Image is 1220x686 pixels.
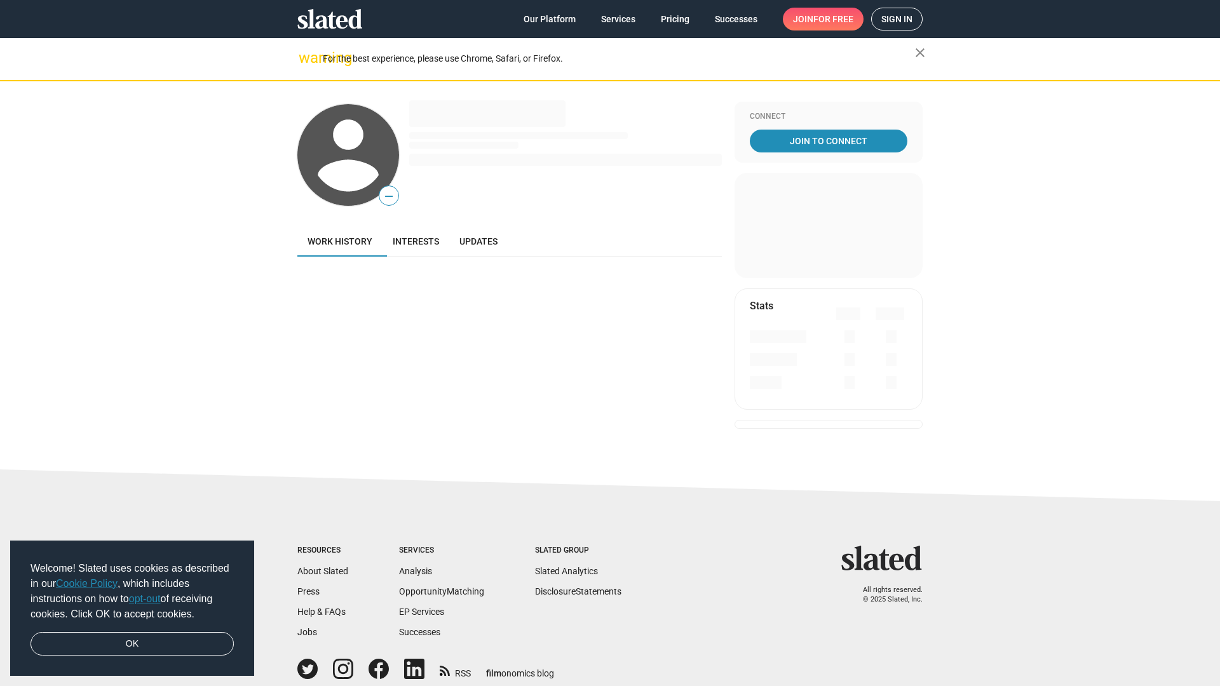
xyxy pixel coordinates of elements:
[535,586,621,596] a: DisclosureStatements
[440,660,471,680] a: RSS
[399,586,484,596] a: OpportunityMatching
[813,8,853,30] span: for free
[513,8,586,30] a: Our Platform
[912,45,928,60] mat-icon: close
[308,236,372,246] span: Work history
[459,236,498,246] span: Updates
[715,8,757,30] span: Successes
[297,566,348,576] a: About Slated
[705,8,768,30] a: Successes
[661,8,689,30] span: Pricing
[752,130,905,152] span: Join To Connect
[750,112,907,122] div: Connect
[486,668,501,678] span: film
[30,632,234,656] a: dismiss cookie message
[323,50,915,67] div: For the best experience, please use Chrome, Safari, or Firefox.
[299,50,314,65] mat-icon: warning
[750,299,773,313] mat-card-title: Stats
[535,546,621,556] div: Slated Group
[535,566,598,576] a: Slated Analytics
[399,607,444,617] a: EP Services
[399,566,432,576] a: Analysis
[10,541,254,676] div: cookieconsent
[881,8,912,30] span: Sign in
[399,546,484,556] div: Services
[601,8,635,30] span: Services
[129,593,161,604] a: opt-out
[651,8,700,30] a: Pricing
[591,8,646,30] a: Services
[297,586,320,596] a: Press
[783,8,864,30] a: Joinfor free
[449,226,508,257] a: Updates
[383,226,449,257] a: Interests
[379,188,398,205] span: —
[850,586,923,604] p: All rights reserved. © 2025 Slated, Inc.
[297,226,383,257] a: Work history
[393,236,439,246] span: Interests
[297,627,317,637] a: Jobs
[524,8,576,30] span: Our Platform
[30,561,234,622] span: Welcome! Slated uses cookies as described in our , which includes instructions on how to of recei...
[871,8,923,30] a: Sign in
[56,578,118,589] a: Cookie Policy
[297,546,348,556] div: Resources
[399,627,440,637] a: Successes
[750,130,907,152] a: Join To Connect
[486,657,554,680] a: filmonomics blog
[793,8,853,30] span: Join
[297,607,346,617] a: Help & FAQs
